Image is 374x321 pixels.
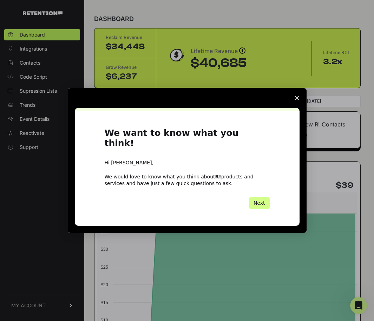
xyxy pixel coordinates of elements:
[105,159,270,166] div: Hi [PERSON_NAME],
[249,197,270,209] button: Next
[215,174,221,179] b: R!
[287,88,307,108] span: Close survey
[105,173,270,186] div: We would love to know what you think about products and services and have just a few quick questi...
[105,128,270,152] h1: We want to know what you think!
